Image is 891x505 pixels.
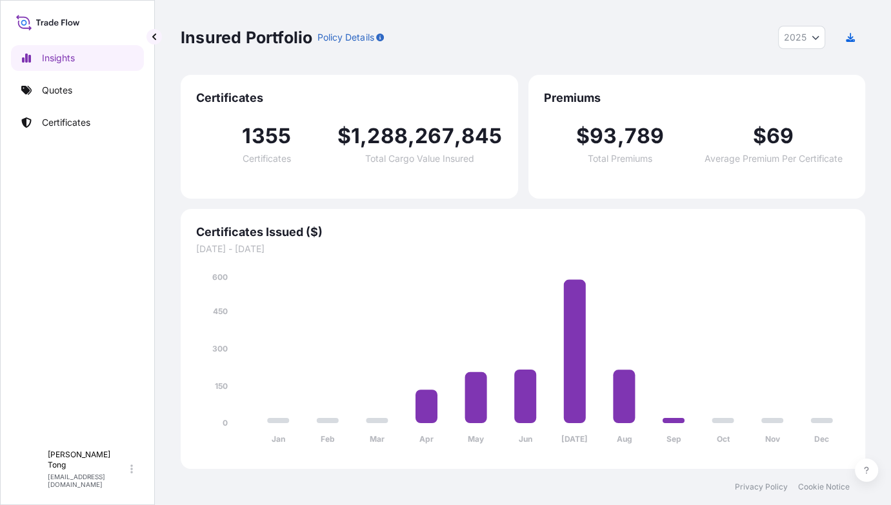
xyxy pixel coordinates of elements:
tspan: Jan [272,434,285,444]
span: Certificates [243,154,291,163]
span: , [408,126,415,146]
tspan: 450 [213,306,228,316]
p: Quotes [42,84,72,97]
span: Total Cargo Value Insured [365,154,474,163]
p: Insights [42,52,75,64]
tspan: 600 [212,272,228,282]
p: Certificates [42,116,90,129]
span: Certificates Issued ($) [196,224,850,240]
span: 267 [415,126,454,146]
span: , [454,126,461,146]
tspan: Apr [419,434,434,444]
tspan: May [468,434,485,444]
p: Policy Details [317,31,374,44]
span: , [617,126,625,146]
p: Insured Portfolio [181,27,312,48]
span: 789 [625,126,665,146]
tspan: Dec [814,434,829,444]
span: 288 [367,126,408,146]
p: [EMAIL_ADDRESS][DOMAIN_NAME] [48,473,128,488]
span: 93 [590,126,617,146]
p: [PERSON_NAME] Tong [48,450,128,470]
span: Total Premiums [588,154,652,163]
tspan: [DATE] [561,434,588,444]
span: 2025 [784,31,806,44]
tspan: Aug [616,434,632,444]
span: 69 [766,126,794,146]
button: Year Selector [778,26,825,49]
span: $ [337,126,351,146]
tspan: Jun [519,434,532,444]
tspan: 150 [215,381,228,391]
span: 845 [461,126,503,146]
a: Quotes [11,77,144,103]
a: Certificates [11,110,144,135]
a: Insights [11,45,144,71]
a: Privacy Policy [735,482,788,492]
span: [DATE] - [DATE] [196,243,850,255]
tspan: Feb [321,434,335,444]
span: 1355 [242,126,291,146]
tspan: Sep [666,434,681,444]
tspan: 0 [223,418,228,428]
span: C [26,462,34,475]
span: Premiums [544,90,850,106]
span: , [360,126,367,146]
tspan: Oct [717,434,730,444]
tspan: Nov [765,434,781,444]
span: $ [753,126,766,146]
span: 1 [351,126,360,146]
tspan: 300 [212,344,228,353]
a: Cookie Notice [798,482,850,492]
span: Average Premium Per Certificate [704,154,842,163]
span: $ [576,126,590,146]
span: Certificates [196,90,503,106]
tspan: Mar [370,434,385,444]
